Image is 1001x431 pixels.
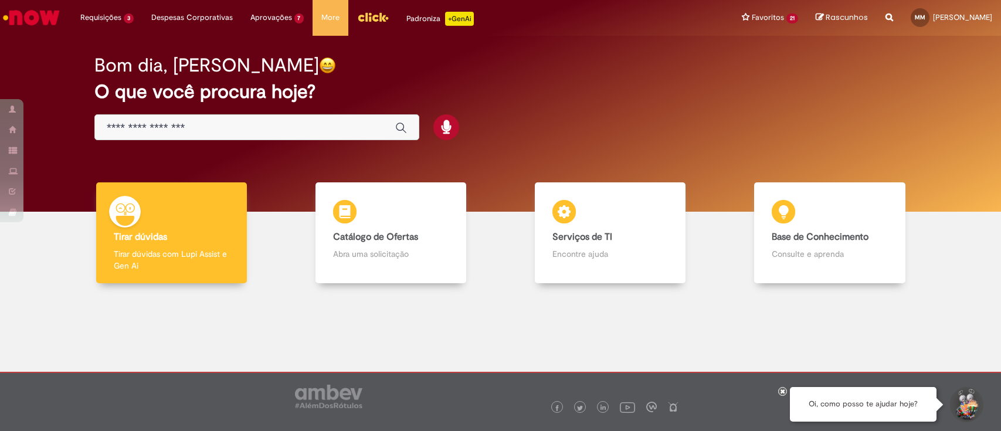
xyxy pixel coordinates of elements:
[577,405,583,411] img: logo_footer_twitter.png
[501,182,720,284] a: Serviços de TI Encontre ajuda
[552,231,612,243] b: Serviços de TI
[646,402,657,412] img: logo_footer_workplace.png
[772,248,887,260] p: Consulte e aprenda
[333,248,449,260] p: Abra uma solicitação
[250,12,292,23] span: Aprovações
[319,57,336,74] img: happy-face.png
[151,12,233,23] span: Despesas Corporativas
[668,402,678,412] img: logo_footer_naosei.png
[600,405,606,412] img: logo_footer_linkedin.png
[281,182,500,284] a: Catálogo de Ofertas Abra uma solicitação
[94,55,319,76] h2: Bom dia, [PERSON_NAME]
[114,248,229,272] p: Tirar dúvidas com Lupi Assist e Gen Ai
[321,12,340,23] span: More
[948,387,983,422] button: Iniciar Conversa de Suporte
[357,8,389,26] img: click_logo_yellow_360x200.png
[295,385,362,408] img: logo_footer_ambev_rotulo_gray.png
[124,13,134,23] span: 3
[114,231,167,243] b: Tirar dúvidas
[752,12,784,23] span: Favoritos
[406,12,474,26] div: Padroniza
[62,182,281,284] a: Tirar dúvidas Tirar dúvidas com Lupi Assist e Gen Ai
[1,6,62,29] img: ServiceNow
[772,231,868,243] b: Base de Conhecimento
[80,12,121,23] span: Requisições
[790,387,936,422] div: Oi, como posso te ajudar hoje?
[552,248,668,260] p: Encontre ajuda
[445,12,474,26] p: +GenAi
[786,13,798,23] span: 21
[915,13,925,21] span: MM
[554,405,560,411] img: logo_footer_facebook.png
[933,12,992,22] span: [PERSON_NAME]
[826,12,868,23] span: Rascunhos
[294,13,304,23] span: 7
[816,12,868,23] a: Rascunhos
[333,231,418,243] b: Catálogo de Ofertas
[620,399,635,415] img: logo_footer_youtube.png
[94,82,907,102] h2: O que você procura hoje?
[720,182,939,284] a: Base de Conhecimento Consulte e aprenda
